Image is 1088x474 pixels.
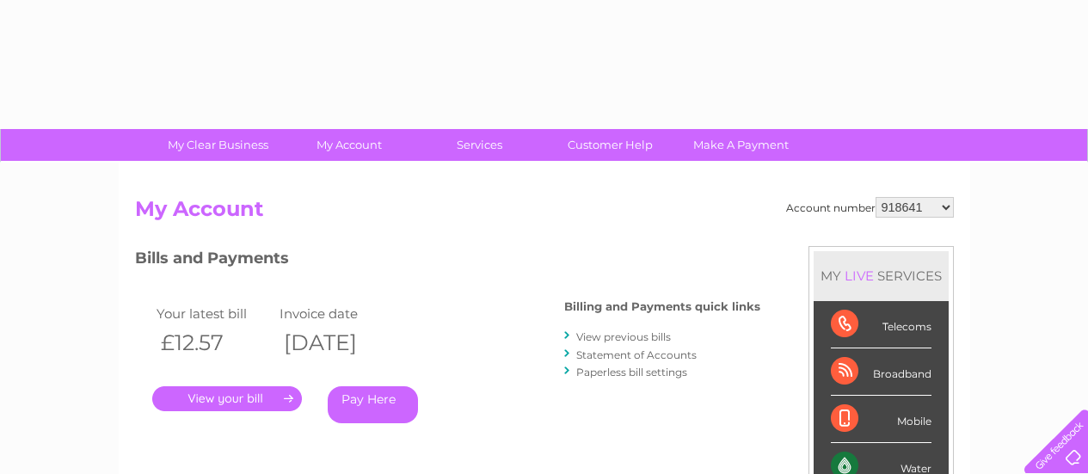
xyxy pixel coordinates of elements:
div: MY SERVICES [814,251,949,300]
a: My Account [278,129,420,161]
a: Statement of Accounts [576,348,697,361]
th: £12.57 [152,325,276,360]
a: Paperless bill settings [576,366,687,379]
td: Invoice date [275,302,399,325]
h2: My Account [135,197,954,230]
div: LIVE [841,268,877,284]
div: Account number [786,197,954,218]
a: Make A Payment [670,129,812,161]
div: Telecoms [831,301,931,348]
div: Mobile [831,396,931,443]
a: Pay Here [328,386,418,423]
div: Broadband [831,348,931,396]
h4: Billing and Payments quick links [564,300,760,313]
a: View previous bills [576,330,671,343]
td: Your latest bill [152,302,276,325]
a: Customer Help [539,129,681,161]
a: My Clear Business [147,129,289,161]
a: . [152,386,302,411]
a: Services [409,129,550,161]
th: [DATE] [275,325,399,360]
h3: Bills and Payments [135,246,760,276]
